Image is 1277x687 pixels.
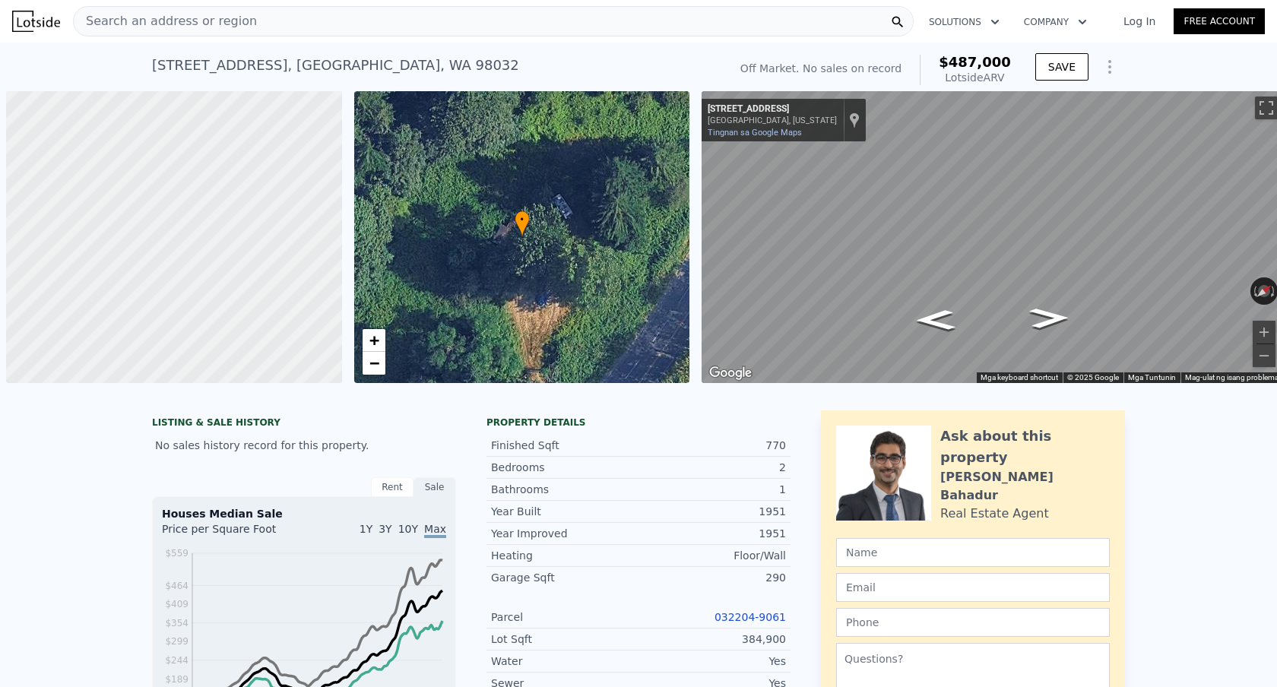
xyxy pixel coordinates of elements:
[12,11,60,32] img: Lotside
[638,438,786,453] div: 770
[515,211,530,237] div: •
[1105,14,1174,29] a: Log In
[152,55,519,76] div: [STREET_ADDRESS] , [GEOGRAPHIC_DATA] , WA 98032
[165,674,189,685] tspan: $189
[940,468,1110,505] div: [PERSON_NAME] Bahadur
[638,482,786,497] div: 1
[515,213,530,226] span: •
[981,372,1058,383] button: Mga keyboard shortcut
[491,654,638,669] div: Water
[715,611,786,623] a: 032204-9061
[74,12,257,30] span: Search an address or region
[1250,277,1259,305] button: I-rotate pa-counterclockwise
[1012,303,1085,334] path: Magpahilagang-silangan, Orillia Rd S
[638,632,786,647] div: 384,900
[369,331,379,350] span: +
[708,128,802,138] a: Tingnan sa Google Maps
[638,548,786,563] div: Floor/Wall
[165,618,189,628] tspan: $354
[491,526,638,541] div: Year Improved
[1174,8,1265,34] a: Free Account
[940,426,1110,468] div: Ask about this property
[1253,321,1275,343] button: Mag-zoom in
[638,460,786,475] div: 2
[379,523,391,535] span: 3Y
[939,70,1011,85] div: Lotside ARV
[491,504,638,519] div: Year Built
[152,416,456,432] div: LISTING & SALE HISTORY
[836,573,1110,602] input: Email
[638,504,786,519] div: 1951
[708,103,837,116] div: [STREET_ADDRESS]
[1012,8,1099,36] button: Company
[491,438,638,453] div: Finished Sqft
[491,570,638,585] div: Garage Sqft
[939,54,1011,70] span: $487,000
[491,460,638,475] div: Bedrooms
[638,526,786,541] div: 1951
[162,506,446,521] div: Houses Median Sale
[165,548,189,559] tspan: $559
[1067,373,1119,381] span: © 2025 Google
[1253,344,1275,367] button: Mag-zoom out
[363,352,385,375] a: Zoom out
[165,636,189,647] tspan: $299
[705,363,756,383] img: Google
[486,416,791,429] div: Property details
[836,538,1110,567] input: Name
[705,363,756,383] a: Buksan ang lugar na ito sa Google Maps (magbubukas ng bagong window)
[899,305,972,335] path: Magpatimog-kanluran, Orillia Rd S
[836,608,1110,637] input: Phone
[638,654,786,669] div: Yes
[165,655,189,666] tspan: $244
[371,477,414,497] div: Rent
[940,505,1049,523] div: Real Estate Agent
[917,8,1012,36] button: Solutions
[491,632,638,647] div: Lot Sqft
[398,523,418,535] span: 10Y
[165,599,189,609] tspan: $409
[708,116,837,125] div: [GEOGRAPHIC_DATA], [US_STATE]
[849,112,860,128] a: Ipakita ang lokasyon sa mapa
[1128,373,1176,381] a: Mga Tuntunin (bubukas sa bagong tab)
[424,523,446,538] span: Max
[491,482,638,497] div: Bathrooms
[360,523,372,535] span: 1Y
[165,581,189,591] tspan: $464
[152,432,456,459] div: No sales history record for this property.
[638,570,786,585] div: 290
[363,329,385,352] a: Zoom in
[1095,52,1125,82] button: Show Options
[1035,53,1088,81] button: SAVE
[491,548,638,563] div: Heating
[491,609,638,625] div: Parcel
[369,353,379,372] span: −
[162,521,304,546] div: Price per Square Foot
[414,477,456,497] div: Sale
[740,61,902,76] div: Off Market. No sales on record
